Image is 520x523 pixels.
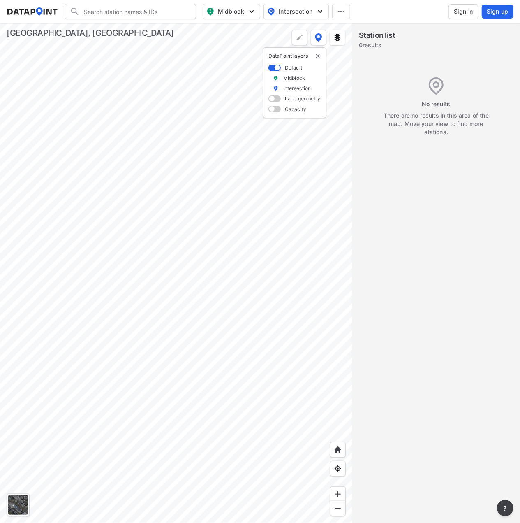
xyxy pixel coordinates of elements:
[330,30,345,45] button: External layers
[203,4,260,19] button: Midblock
[330,501,346,516] div: Zoom out
[206,7,255,16] span: Midblock
[377,112,495,136] div: There are no results in this area of the map. Move your view to find more stations.
[330,442,346,458] div: Home
[80,5,191,18] input: Search
[296,33,304,42] img: +Dz8AAAAASUVORK5CYII=
[7,7,58,16] img: dataPointLogo.9353c09d.svg
[292,30,307,45] div: Polygon tool
[263,4,329,19] button: Intersection
[454,7,473,16] span: Sign in
[480,5,513,19] a: Sign up
[285,95,320,102] label: Lane geometry
[359,30,395,41] label: Station list
[334,504,342,513] img: MAAAAAElFTkSuQmCC
[377,100,495,108] div: No results
[333,33,342,42] img: layers.ee07997e.svg
[273,85,279,92] img: marker_Intersection.6861001b.svg
[311,30,326,45] button: DataPoint layers
[482,5,513,19] button: Sign up
[267,7,324,16] span: Intersection
[314,53,321,59] img: close-external-leyer.3061a1c7.svg
[497,500,513,516] button: more
[285,106,306,113] label: Capacity
[206,7,215,16] img: map_pin_mid.602f9df1.svg
[447,4,480,19] a: Sign in
[283,74,305,81] label: Midblock
[330,461,346,477] div: View my location
[359,41,395,49] label: 0 results
[334,446,342,454] img: +XpAUvaXAN7GudzAAAAAElFTkSuQmCC
[448,4,478,19] button: Sign in
[7,27,174,39] div: [GEOGRAPHIC_DATA], [GEOGRAPHIC_DATA]
[334,490,342,498] img: ZvzfEJKXnyWIrJytrsY285QMwk63cM6Drc+sIAAAAASUVORK5CYII=
[273,74,279,81] img: marker_Midblock.5ba75e30.svg
[266,7,276,16] img: map_pin_int.54838e6b.svg
[330,486,346,502] div: Zoom in
[334,465,342,473] img: zeq5HYn9AnE9l6UmnFLPAAAAAElFTkSuQmCC
[283,85,311,92] label: Intersection
[314,53,321,59] button: delete
[426,76,446,95] img: Location%20-%20Pin.421484f6.svg
[502,503,508,513] span: ?
[315,33,322,42] img: data-point-layers.37681fc9.svg
[316,7,324,16] img: 5YPKRKmlfpI5mqlR8AD95paCi+0kK1fRFDJSaMmawlwaeJcJwk9O2fotCW5ve9gAAAAASUVORK5CYII=
[268,53,321,59] p: DataPoint layers
[7,493,30,516] div: Toggle basemap
[247,7,256,16] img: 5YPKRKmlfpI5mqlR8AD95paCi+0kK1fRFDJSaMmawlwaeJcJwk9O2fotCW5ve9gAAAAASUVORK5CYII=
[487,7,508,16] span: Sign up
[285,64,302,71] label: Default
